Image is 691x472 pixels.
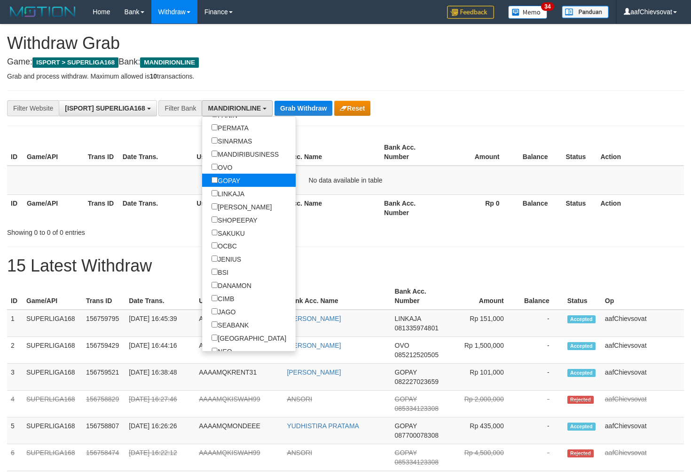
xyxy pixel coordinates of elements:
[601,417,684,444] td: aafChievsovat
[82,283,125,310] th: Trans ID
[208,104,261,112] span: MANDIRIONLINE
[447,6,494,19] img: Feedback.jpg
[119,194,193,221] th: Date Trans.
[23,444,82,471] td: SUPERLIGA168
[212,282,218,288] input: DANAMON
[395,378,439,385] span: Copy 082227023659 to clipboard
[82,310,125,337] td: 156759795
[195,444,283,471] td: AAAAMQKISWAH99
[7,5,79,19] img: MOTION_logo.png
[82,391,125,417] td: 156758829
[391,283,449,310] th: Bank Acc. Number
[59,100,157,116] button: [ISPORT] SUPERLIGA168
[202,331,296,344] label: [GEOGRAPHIC_DATA]
[202,100,273,116] button: MANDIRIONLINE
[395,458,439,466] span: Copy 085334123308 to clipboard
[449,444,518,471] td: Rp 4,500,000
[125,310,195,337] td: [DATE] 16:45:39
[380,139,441,166] th: Bank Acc. Number
[287,342,341,349] a: [PERSON_NAME]
[567,315,596,323] span: Accepted
[82,417,125,444] td: 156758807
[23,364,82,391] td: SUPERLIGA168
[541,2,554,11] span: 34
[449,391,518,417] td: Rp 2,000,000
[23,139,84,166] th: Game/API
[149,72,157,80] strong: 10
[395,449,417,456] span: GOPAY
[195,364,283,391] td: AAAAMQKRENT31
[212,216,218,223] input: SHOPEEPAY
[395,351,439,359] span: Copy 085212520505 to clipboard
[212,308,218,314] input: JAGO
[195,310,283,337] td: AAAAMQBRIN99
[601,364,684,391] td: aafChievsovat
[23,283,82,310] th: Game/API
[567,369,596,377] span: Accepted
[395,324,439,332] span: Copy 081335974801 to clipboard
[23,337,82,364] td: SUPERLIGA168
[212,335,218,341] input: [GEOGRAPHIC_DATA]
[514,194,562,221] th: Balance
[601,283,684,310] th: Op
[7,310,23,337] td: 1
[518,283,564,310] th: Balance
[7,100,59,116] div: Filter Website
[23,194,84,221] th: Game/API
[140,57,199,68] span: MANDIRIONLINE
[202,305,245,318] label: JAGO
[7,444,23,471] td: 6
[158,100,202,116] div: Filter Bank
[449,417,518,444] td: Rp 435,000
[212,242,218,248] input: OCBC
[287,395,312,403] a: ANSORI
[395,342,409,349] span: OVO
[202,174,250,187] label: GOPAY
[518,337,564,364] td: -
[449,364,518,391] td: Rp 101,000
[449,283,518,310] th: Amount
[202,200,281,213] label: [PERSON_NAME]
[395,405,439,412] span: Copy 085334123308 to clipboard
[601,444,684,471] td: aafChievsovat
[267,194,380,221] th: Bank Acc. Name
[193,194,267,221] th: User ID
[267,139,380,166] th: Bank Acc. Name
[7,34,684,53] h1: Withdraw Grab
[597,139,684,166] th: Action
[195,417,283,444] td: AAAAMQMONDEEE
[202,187,254,200] label: LINKAJA
[518,444,564,471] td: -
[82,337,125,364] td: 156759429
[202,134,261,147] label: SINARMAS
[508,6,548,19] img: Button%20Memo.svg
[84,139,119,166] th: Trans ID
[7,337,23,364] td: 2
[7,57,684,67] h4: Game: Bank:
[23,417,82,444] td: SUPERLIGA168
[567,449,594,457] span: Rejected
[202,252,251,265] label: JENIUS
[23,310,82,337] td: SUPERLIGA168
[84,194,119,221] th: Trans ID
[202,279,260,292] label: DANAMON
[334,101,370,116] button: Reset
[597,194,684,221] th: Action
[202,226,254,240] label: SAKUKU
[212,137,218,144] input: SINARMAS
[195,337,283,364] td: AAAAMQPUCUKUBI01
[23,391,82,417] td: SUPERLIGA168
[202,344,241,358] label: NEO
[283,283,391,310] th: Bank Acc. Name
[567,396,594,404] span: Rejected
[7,224,281,237] div: Showing 0 to 0 of 0 entries
[119,139,193,166] th: Date Trans.
[82,364,125,391] td: 156759521
[125,417,195,444] td: [DATE] 16:26:26
[212,256,218,262] input: JENIUS
[441,139,514,166] th: Amount
[7,256,684,275] h1: 15 Latest Withdraw
[7,72,684,81] p: Grab and process withdraw. Maximum allowed is transactions.
[395,315,421,322] span: LINKAJA
[193,139,267,166] th: User ID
